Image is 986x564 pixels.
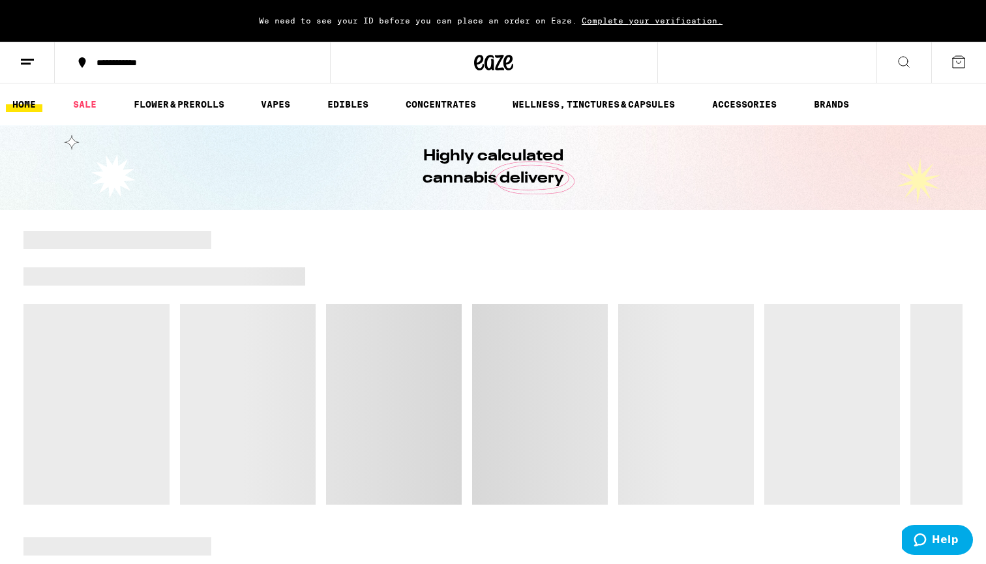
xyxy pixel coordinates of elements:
button: BRANDS [807,96,856,112]
a: WELLNESS, TINCTURES & CAPSULES [506,96,681,112]
a: ACCESSORIES [706,96,783,112]
img: smile_yellow.png [7,16,46,54]
h1: Highly calculated cannabis delivery [385,145,601,190]
span: We need to see your ID before you can place an order on Eaze. [259,16,577,25]
a: HOME [6,96,42,112]
div: Refer a friend with [PERSON_NAME] [61,74,220,106]
iframe: Opens a widget where you can find more information [902,525,973,557]
div: Give $30, Get $40! [59,42,303,74]
a: VAPES [254,96,297,112]
a: CONCENTRATES [399,96,483,112]
img: 81f27c5c-57f6-44aa-9514-2feda04d171f.png [471,111,485,125]
button: Redirect to URL [340,47,507,87]
img: star.png [49,102,63,116]
a: EDIBLES [321,96,375,112]
a: SALE [67,96,103,112]
a: FLOWER & PREROLLS [127,96,231,112]
img: Vector.png [475,1,545,52]
span: Complete your verification. [577,16,727,25]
